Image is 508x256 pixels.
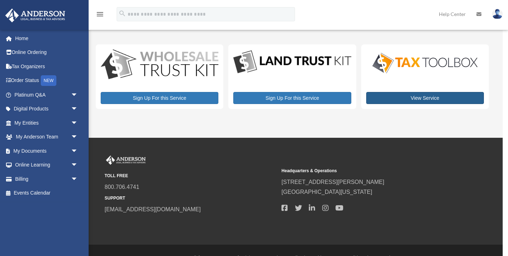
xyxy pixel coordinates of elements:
a: Online Ordering [5,45,89,60]
a: [EMAIL_ADDRESS][DOMAIN_NAME] [105,206,201,212]
a: Events Calendar [5,186,89,200]
a: Order StatusNEW [5,73,89,88]
small: TOLL FREE [105,172,277,180]
span: arrow_drop_down [71,144,85,158]
a: Home [5,31,89,45]
img: LandTrust_lgo-1.jpg [233,49,351,75]
span: arrow_drop_down [71,116,85,130]
a: My Anderson Teamarrow_drop_down [5,130,89,144]
a: Online Learningarrow_drop_down [5,158,89,172]
i: menu [96,10,104,18]
div: NEW [41,75,56,86]
a: 800.706.4741 [105,184,139,190]
span: arrow_drop_down [71,130,85,145]
a: My Documentsarrow_drop_down [5,144,89,158]
a: Sign Up For this Service [101,92,218,104]
img: WS-Trust-Kit-lgo-1.jpg [101,49,218,81]
small: Headquarters & Operations [281,167,453,175]
a: View Service [366,92,484,104]
a: Billingarrow_drop_down [5,172,89,186]
small: SUPPORT [105,195,277,202]
img: Anderson Advisors Platinum Portal [105,156,147,165]
span: arrow_drop_down [71,102,85,116]
span: arrow_drop_down [71,172,85,186]
a: [STREET_ADDRESS][PERSON_NAME] [281,179,384,185]
a: My Entitiesarrow_drop_down [5,116,89,130]
i: search [118,10,126,17]
img: User Pic [492,9,503,19]
a: [GEOGRAPHIC_DATA][US_STATE] [281,189,372,195]
span: arrow_drop_down [71,158,85,173]
img: Anderson Advisors Platinum Portal [3,9,67,22]
a: Digital Productsarrow_drop_down [5,102,85,116]
a: menu [96,12,104,18]
a: Sign Up For this Service [233,92,351,104]
a: Tax Organizers [5,59,89,73]
span: arrow_drop_down [71,88,85,102]
a: Platinum Q&Aarrow_drop_down [5,88,89,102]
